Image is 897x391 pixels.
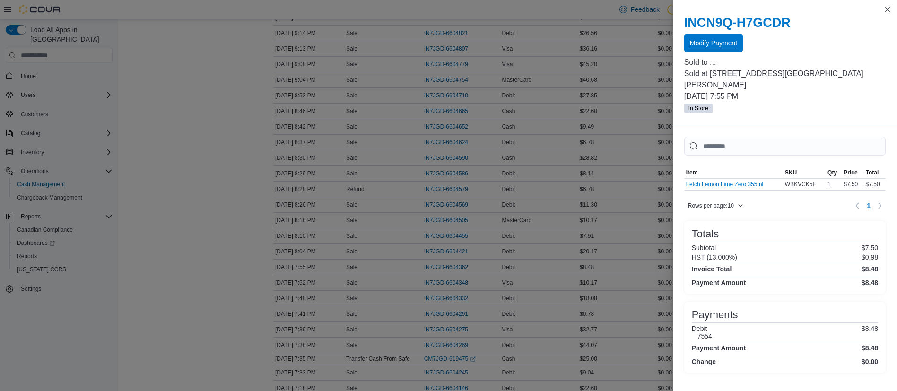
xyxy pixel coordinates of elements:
nav: Pagination for table: MemoryTable from EuiInMemoryTable [852,198,886,213]
span: Qty [827,169,837,176]
span: WBKVCK5F [785,181,816,188]
button: Next page [874,200,886,211]
h4: $8.48 [862,279,878,287]
button: Fetch Lemon Lime Zero 355ml [686,181,763,188]
button: Page 1 of 1 [863,198,874,213]
button: SKU [783,167,826,178]
h4: Change [692,358,716,365]
span: In Store [684,104,713,113]
h6: Debit [692,325,712,332]
h4: Invoice Total [692,265,732,273]
button: Total [864,167,886,178]
button: Previous page [852,200,863,211]
span: Modify Payment [690,38,737,48]
div: $7.50 [842,179,863,190]
h4: Payment Amount [692,279,746,287]
div: $7.50 [864,179,886,190]
span: Total [866,169,879,176]
span: Price [844,169,857,176]
h6: Subtotal [692,244,716,252]
input: This is a search bar. As you type, the results lower in the page will automatically filter. [684,137,886,156]
h6: HST (13.000%) [692,253,737,261]
span: SKU [785,169,797,176]
ul: Pagination for table: MemoryTable from EuiInMemoryTable [863,198,874,213]
p: $0.98 [862,253,878,261]
h4: $0.00 [862,358,878,365]
button: Close this dialog [882,4,893,15]
span: Item [686,169,698,176]
span: 1 [867,201,871,210]
p: $7.50 [862,244,878,252]
span: Rows per page : 10 [688,202,734,209]
h2: INCN9Q-H7GCDR [684,15,886,30]
p: $8.48 [862,325,878,340]
h3: Payments [692,309,738,321]
p: [DATE] 7:55 PM [684,91,886,102]
p: Sold to ... [684,57,886,68]
button: Modify Payment [684,34,743,52]
h6: 7554 [697,332,712,340]
button: Price [842,167,863,178]
h4: $8.48 [862,265,878,273]
button: Item [684,167,783,178]
div: 1 [826,179,842,190]
button: Qty [826,167,842,178]
p: Sold at [STREET_ADDRESS][GEOGRAPHIC_DATA] [PERSON_NAME] [684,68,886,91]
h4: Payment Amount [692,344,746,352]
button: Rows per page:10 [684,200,747,211]
span: In Store [688,104,708,113]
h4: $8.48 [862,344,878,352]
h3: Totals [692,228,719,240]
